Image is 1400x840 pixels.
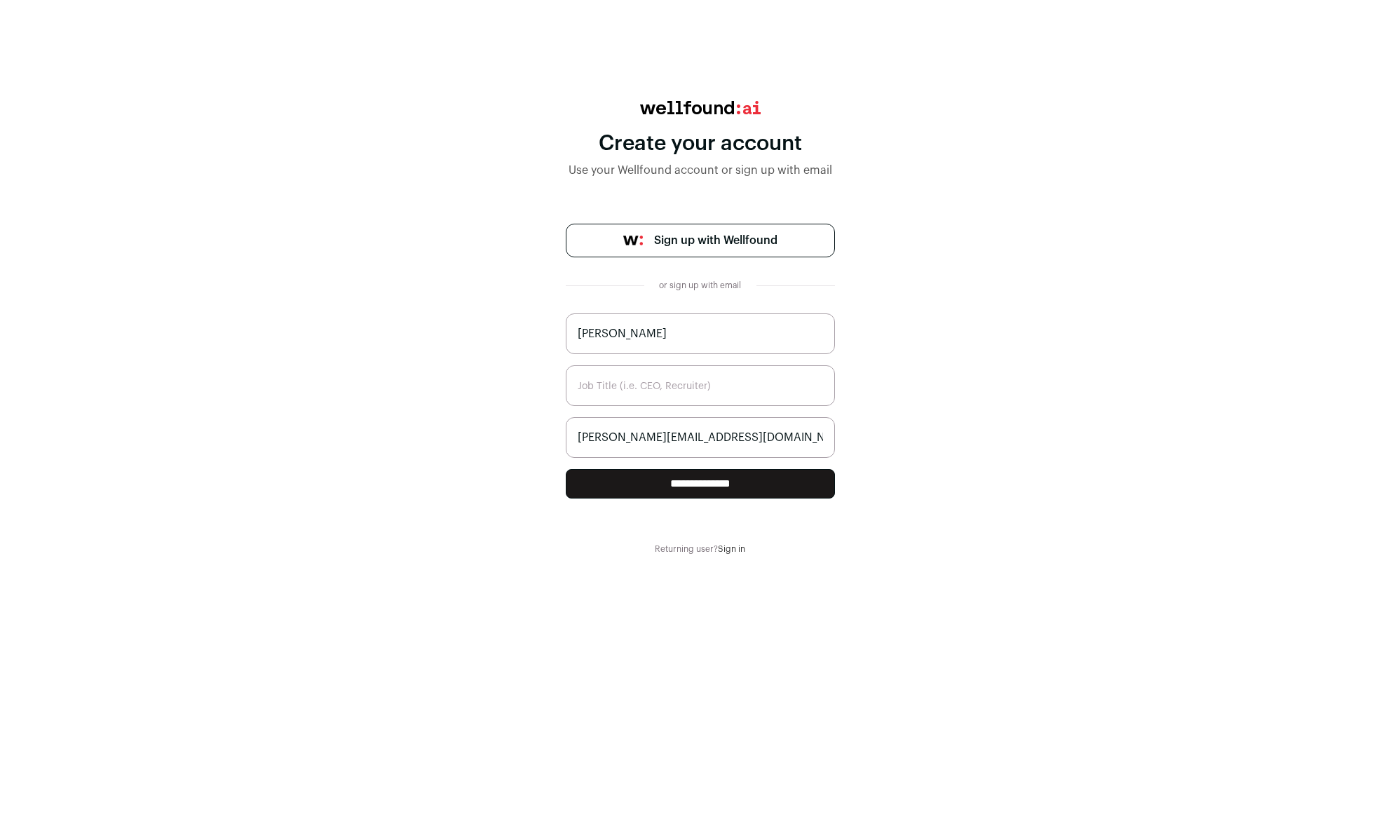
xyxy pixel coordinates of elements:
img: wellfound:ai [640,101,761,114]
input: name@work-email.com [566,417,835,458]
div: or sign up with email [655,280,745,291]
div: Create your account [566,131,835,156]
img: wellfound-symbol-flush-black-fb3c872781a75f747ccb3a119075da62bfe97bd399995f84a933054e44a575c4.png [623,236,643,245]
div: Use your Wellfound account or sign up with email [566,162,835,179]
input: Jane Smith [566,313,835,354]
a: Sign up with Wellfound [566,224,835,257]
input: Job Title (i.e. CEO, Recruiter) [566,365,835,406]
span: Sign up with Wellfound [654,232,777,249]
div: Returning user? [566,543,835,555]
a: Sign in [718,545,745,553]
